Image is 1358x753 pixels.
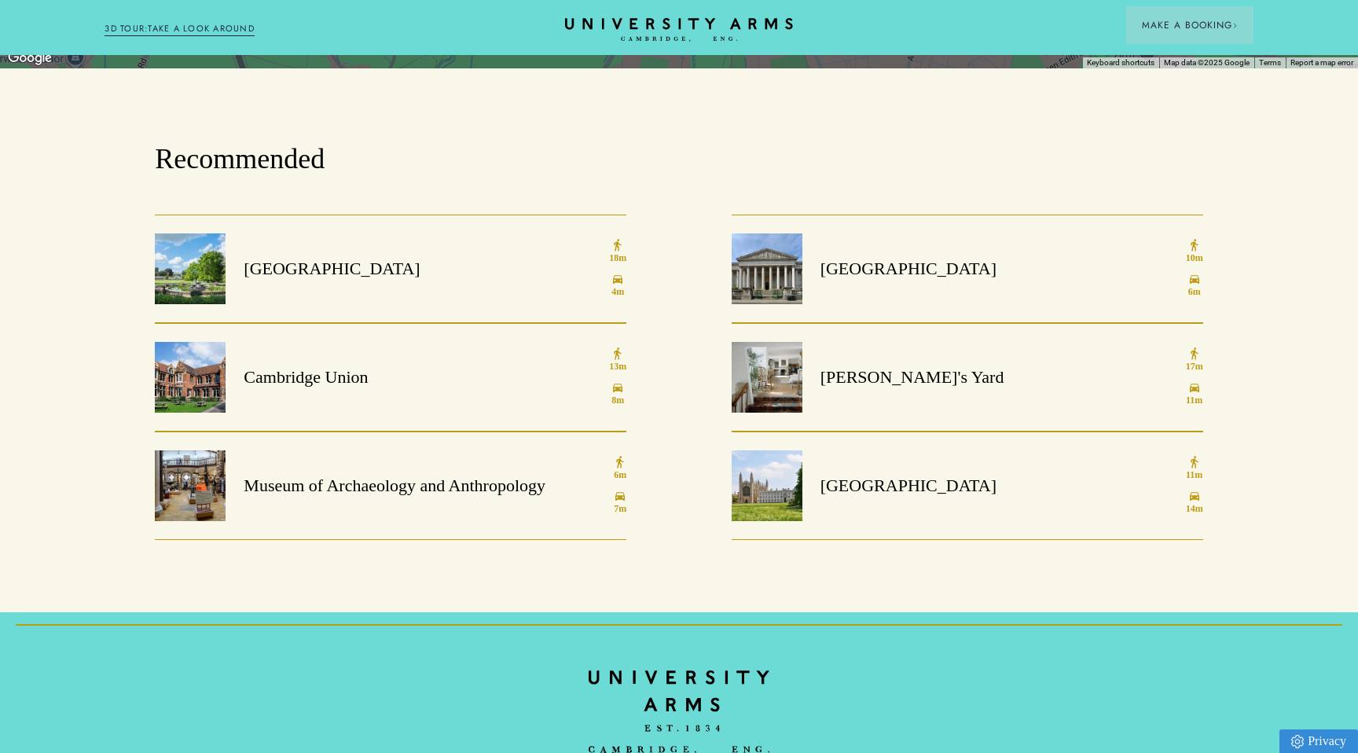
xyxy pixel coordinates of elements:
[1087,57,1154,68] button: Keyboard shortcuts
[155,215,626,323] a: image-b219effde6e0c153f021f7873f78b2416f1675ec-7286x4863-jpg [GEOGRAPHIC_DATA] 18m 4m
[1259,58,1281,67] a: Terms (opens in new tab)
[1186,394,1202,407] span: 11m
[155,323,626,432] a: image-c0b97368d83385155ed15adf38cfe3a811c913a0-2965x1742-jpg Cambridge Union 13m 8m
[611,394,624,407] span: 8m
[732,432,1203,540] a: image-e3ce92cbc5eb2d8d3caafdfd0becefa249d26c0b-4288x2848-jpg [GEOGRAPHIC_DATA] 11m 14m
[155,450,226,521] img: image-ba2dc73671bde5ac82bc4494025d4f36e4919a4e-3000x1476-jpg
[1291,735,1304,748] img: Privacy
[1232,23,1238,28] img: Arrow icon
[732,342,802,413] img: image-332ca8a5ca4a2c628200eb1565b000eb646cf219-3543x2714-jpg
[614,468,626,482] span: 6m
[820,255,996,282] h3: [GEOGRAPHIC_DATA]
[1186,502,1203,516] span: 14m
[1186,468,1202,482] span: 11m
[1290,58,1353,67] a: Report a map error
[1164,58,1250,67] span: Map data ©2025 Google
[4,48,56,68] a: Open this area in Google Maps (opens a new window)
[611,285,624,299] span: 4m
[244,363,368,391] h3: Cambridge Union
[1142,18,1238,32] span: Make a Booking
[1188,285,1201,299] span: 6m
[244,472,545,499] h3: Museum of Archaeology and Anthropology
[609,252,626,265] span: 18m
[1126,6,1253,44] button: Make a BookingArrow icon
[1279,729,1358,753] a: Privacy
[732,215,1203,323] a: image-4a8fea5d96820105b2c52ebf4351f1e746435364-7072x3688-jpg [GEOGRAPHIC_DATA] 10m 6m
[4,48,56,68] img: Google
[155,342,226,413] img: image-c0b97368d83385155ed15adf38cfe3a811c913a0-2965x1742-jpg
[155,432,626,540] a: image-ba2dc73671bde5ac82bc4494025d4f36e4919a4e-3000x1476-jpg Museum of Archaeology and Anthropolo...
[1186,252,1203,265] span: 10m
[820,472,996,499] h3: [GEOGRAPHIC_DATA]
[732,233,802,304] img: image-4a8fea5d96820105b2c52ebf4351f1e746435364-7072x3688-jpg
[155,233,226,304] img: image-b219effde6e0c153f021f7873f78b2416f1675ec-7286x4863-jpg
[732,450,802,521] img: image-e3ce92cbc5eb2d8d3caafdfd0becefa249d26c0b-4288x2848-jpg
[105,22,255,36] a: 3D TOUR:TAKE A LOOK AROUND
[565,18,793,42] a: Home
[244,255,420,282] h3: [GEOGRAPHIC_DATA]
[614,502,626,516] span: 7m
[732,323,1203,432] a: image-332ca8a5ca4a2c628200eb1565b000eb646cf219-3543x2714-jpg [PERSON_NAME]'s Yard 17m 11m
[609,360,626,373] span: 13m
[1186,360,1203,373] span: 17m
[155,141,325,178] h2: Recommended
[820,363,1004,391] h3: [PERSON_NAME]'s Yard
